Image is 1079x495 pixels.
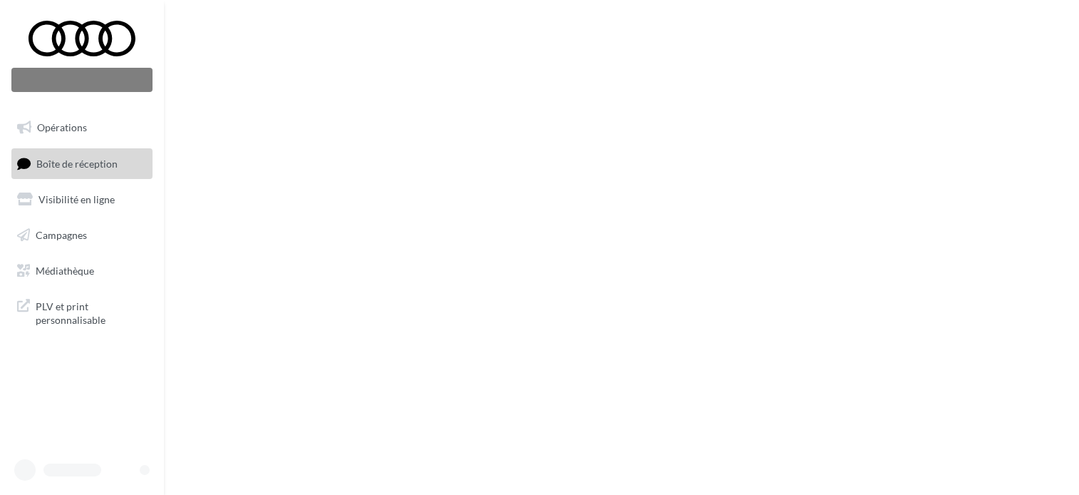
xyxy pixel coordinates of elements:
span: Boîte de réception [36,157,118,169]
a: Boîte de réception [9,148,155,179]
span: Médiathèque [36,264,94,276]
span: Campagnes [36,229,87,241]
span: PLV et print personnalisable [36,297,147,327]
a: Opérations [9,113,155,143]
div: Nouvelle campagne [11,68,153,92]
a: Campagnes [9,220,155,250]
a: PLV et print personnalisable [9,291,155,333]
span: Opérations [37,121,87,133]
a: Visibilité en ligne [9,185,155,215]
a: Médiathèque [9,256,155,286]
span: Visibilité en ligne [38,193,115,205]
